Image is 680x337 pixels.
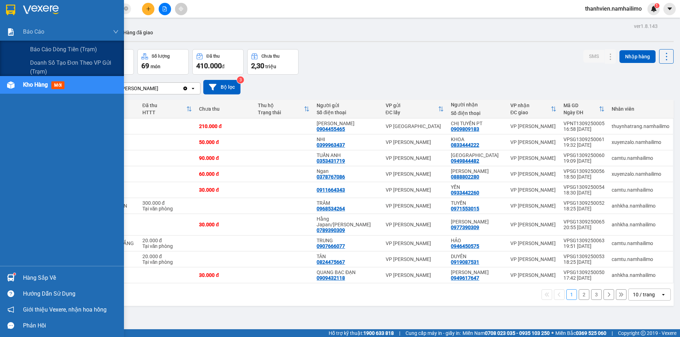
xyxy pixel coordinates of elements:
[510,155,556,161] div: VP [PERSON_NAME]
[612,106,669,112] div: Nhân viên
[222,64,225,69] span: đ
[555,329,606,337] span: Miền Bắc
[563,184,605,190] div: VPSG1309250054
[265,64,276,69] span: triệu
[152,54,170,59] div: Số lượng
[451,142,479,148] div: 0833444222
[30,58,119,76] span: Doanh số tạo đơn theo VP gửi (trạm)
[451,136,503,142] div: KHOA
[159,85,160,92] input: Selected VP Phan Thiết.
[563,225,605,230] div: 20:55 [DATE]
[451,190,479,196] div: 0933442260
[563,126,605,132] div: 16:58 [DATE]
[142,3,154,15] button: plus
[113,29,119,35] span: down
[199,139,251,145] div: 50.000 đ
[510,110,551,115] div: ĐC giao
[579,289,589,300] button: 2
[178,6,183,11] span: aim
[386,123,444,129] div: VP [GEOGRAPHIC_DATA]
[451,243,479,249] div: 0946450575
[566,289,577,300] button: 1
[386,240,444,246] div: VP [PERSON_NAME]
[317,275,345,281] div: 0909432118
[451,219,503,225] div: MINH NGUYỆT
[23,320,119,331] div: Phản hồi
[510,123,556,129] div: VP [PERSON_NAME]
[451,225,479,230] div: 0977390309
[451,184,503,190] div: YẾN
[563,206,605,211] div: 18:25 [DATE]
[317,136,378,142] div: NHI
[182,86,188,91] svg: Clear value
[118,24,159,41] button: Hàng đã giao
[510,171,556,177] div: VP [PERSON_NAME]
[206,54,220,59] div: Đã thu
[190,86,196,91] svg: open
[317,227,345,233] div: 0789390309
[510,139,556,145] div: VP [PERSON_NAME]
[142,259,192,265] div: Tại văn phòng
[142,103,187,108] div: Đã thu
[612,329,613,337] span: |
[317,158,345,164] div: 0353431719
[563,259,605,265] div: 18:25 [DATE]
[317,152,378,158] div: TUẤN ANH
[7,306,14,313] span: notification
[30,45,97,54] span: Báo cáo dòng tiền (trạm)
[258,110,304,115] div: Trạng thái
[386,155,444,161] div: VP [PERSON_NAME]
[510,272,556,278] div: VP [PERSON_NAME]
[510,103,551,108] div: VP nhận
[576,330,606,336] strong: 0369 525 060
[142,254,192,259] div: 20.000 đ
[363,330,394,336] strong: 1900 633 818
[124,6,128,11] span: close-circle
[7,274,15,281] img: warehouse-icon
[510,203,556,209] div: VP [PERSON_NAME]
[317,126,345,132] div: 0904455465
[159,3,171,15] button: file-add
[563,269,605,275] div: VPSG1309250050
[254,100,313,118] th: Toggle SortBy
[139,100,196,118] th: Toggle SortBy
[563,103,599,108] div: Mã GD
[386,103,438,108] div: VP gửi
[6,5,15,15] img: logo-vxr
[510,187,556,193] div: VP [PERSON_NAME]
[258,103,304,108] div: Thu hộ
[317,121,378,126] div: HÙNG HUYỀN
[317,206,345,211] div: 0968534264
[142,110,187,115] div: HTTT
[641,331,646,336] span: copyright
[551,332,554,335] span: ⚪️
[651,6,657,12] img: icon-new-feature
[199,222,251,227] div: 30.000 đ
[451,121,503,126] div: CHỊ TUYỀN PT
[386,203,444,209] div: VP [PERSON_NAME]
[382,100,448,118] th: Toggle SortBy
[261,54,279,59] div: Chưa thu
[451,206,479,211] div: 0971553015
[451,102,503,108] div: Người nhận
[485,330,550,336] strong: 0708 023 035 - 0935 103 250
[7,322,14,329] span: message
[451,275,479,281] div: 0949617647
[451,126,479,132] div: 0909809183
[563,243,605,249] div: 19:51 [DATE]
[563,158,605,164] div: 19:09 [DATE]
[317,216,378,227] div: Hằng Japan/Minh Nguyệt
[399,329,400,337] span: |
[251,62,264,70] span: 2,30
[247,49,299,75] button: Chưa thu2,30 triệu
[199,187,251,193] div: 30.000 đ
[563,174,605,180] div: 18:50 [DATE]
[23,81,48,88] span: Kho hàng
[451,158,479,164] div: 0949844482
[7,81,15,89] img: warehouse-icon
[386,222,444,227] div: VP [PERSON_NAME]
[563,142,605,148] div: 19:32 [DATE]
[612,256,669,262] div: camtu.namhailimo
[199,171,251,177] div: 60.000 đ
[406,329,461,337] span: Cung cấp máy in - giấy in:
